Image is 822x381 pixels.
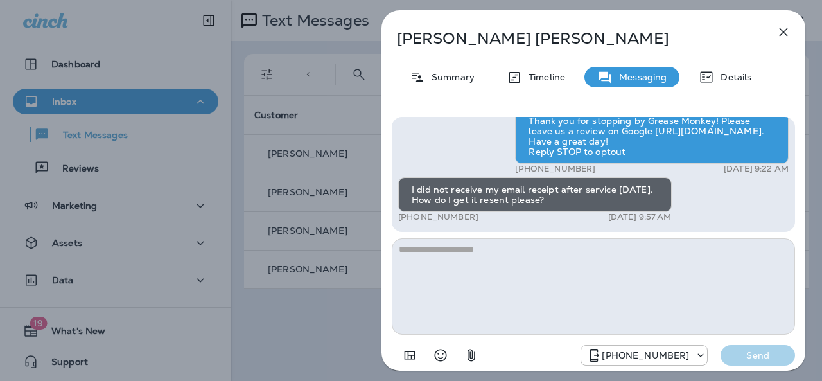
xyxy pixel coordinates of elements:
p: Details [714,72,751,82]
div: Thank you for stopping by Grease Monkey! Please leave us a review on Google [URL][DOMAIN_NAME]. H... [515,109,789,164]
p: [PHONE_NUMBER] [602,350,689,360]
p: Summary [425,72,475,82]
p: [PHONE_NUMBER] [515,164,595,174]
div: I did not receive my email receipt after service [DATE]. How do I get it resent please? [398,177,672,212]
p: [DATE] 9:57 AM [608,212,672,222]
p: Timeline [522,72,565,82]
p: [PERSON_NAME] [PERSON_NAME] [397,30,748,48]
p: [PHONE_NUMBER] [398,212,478,222]
p: [DATE] 9:22 AM [724,164,789,174]
p: Messaging [613,72,667,82]
button: Add in a premade template [397,342,423,368]
div: +1 (208) 858-5823 [581,348,707,363]
button: Select an emoji [428,342,453,368]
